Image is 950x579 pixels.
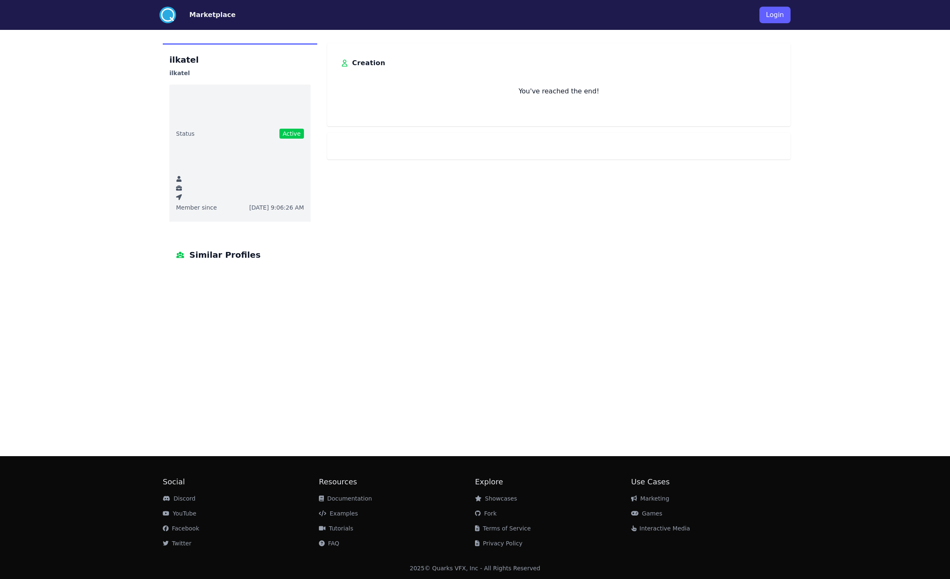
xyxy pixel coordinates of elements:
a: Showcases [475,495,517,502]
p: You've reached the end! [340,86,777,96]
a: Games [631,510,662,517]
span: Similar Profiles [189,248,261,261]
a: Tutorials [319,525,353,532]
a: FAQ [319,540,339,547]
div: 2025 © Quarks VFX, Inc - All Rights Reserved [410,564,541,572]
span: Member since [176,203,217,212]
a: Facebook [163,525,199,532]
a: Documentation [319,495,372,502]
span: Active [279,129,304,139]
h2: Use Cases [631,476,787,488]
a: Terms of Service [475,525,531,532]
a: Login [759,3,791,27]
h3: ilkatel [169,68,311,78]
h2: Explore [475,476,631,488]
a: YouTube [163,510,196,517]
a: Marketplace [176,10,235,20]
a: Twitter [163,540,191,547]
button: Marketplace [189,10,235,20]
h2: Social [163,476,319,488]
a: Examples [319,510,358,517]
a: Discord [163,495,196,502]
a: Interactive Media [631,525,690,532]
h3: Creation [352,56,385,70]
h1: ilkatel [169,53,311,66]
a: Marketing [631,495,669,502]
a: Privacy Policy [475,540,522,547]
a: Fork [475,510,497,517]
h2: Resources [319,476,475,488]
span: Status [176,129,195,138]
button: Login [759,7,791,23]
span: [DATE] 9:06:26 AM [249,203,304,212]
